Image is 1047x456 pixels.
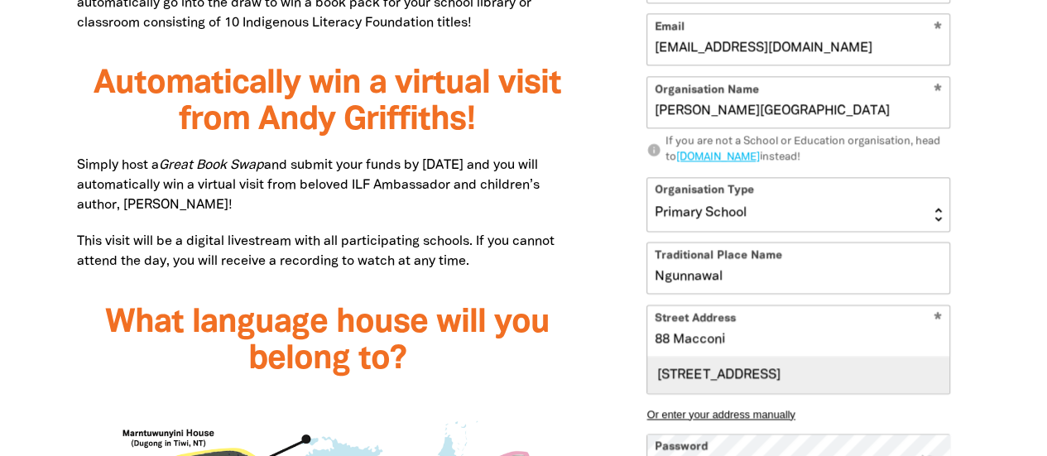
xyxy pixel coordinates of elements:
[93,69,560,136] span: Automatically win a virtual visit from Andy Griffiths!
[77,232,578,271] p: This visit will be a digital livestream with all participating schools. If you cannot attend the ...
[647,357,949,392] div: [STREET_ADDRESS]
[77,156,578,215] p: Simply host a and submit your funds by [DATE] and you will automatically win a virtual visit from...
[159,160,264,171] em: Great Book Swap
[104,307,549,374] span: What language house will you belong to?
[646,142,661,157] i: info
[665,133,951,166] div: If you are not a School or Education organisation, head to instead!
[646,407,950,420] button: Or enter your address manually
[676,152,760,162] a: [DOMAIN_NAME]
